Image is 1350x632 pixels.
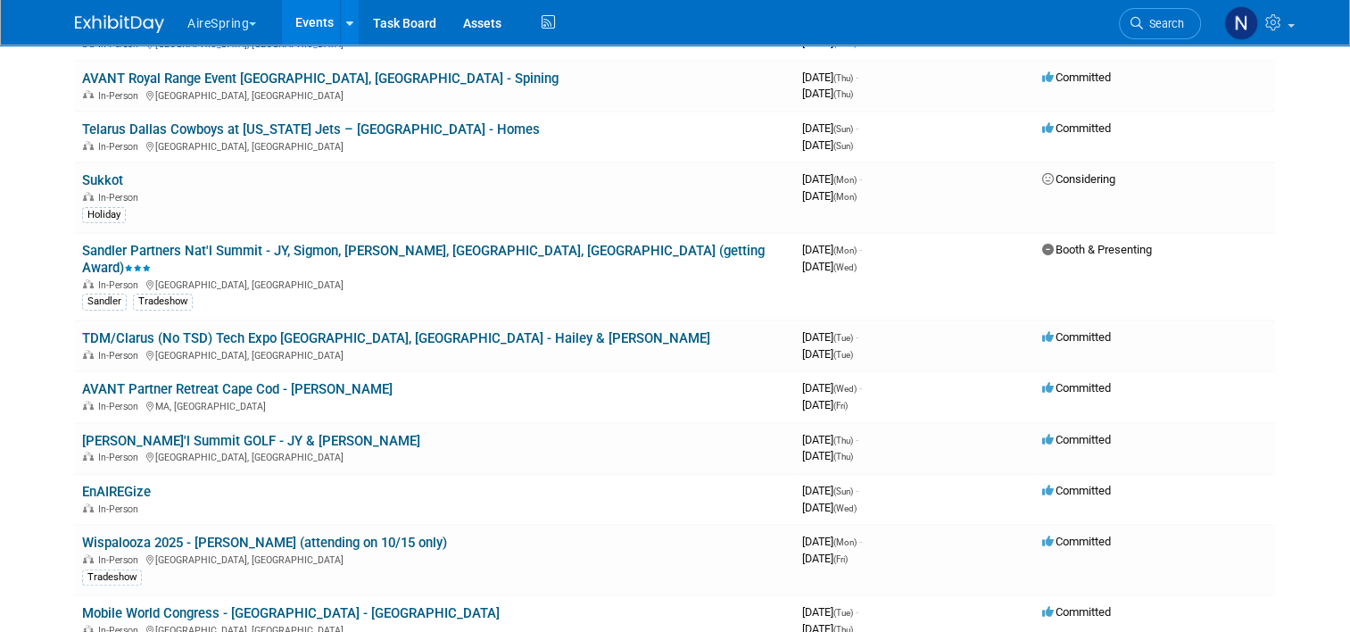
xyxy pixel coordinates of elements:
span: (Fri) [833,554,848,564]
span: (Wed) [833,503,857,513]
div: Sandler [82,294,127,310]
span: - [856,330,858,344]
span: Search [1143,17,1184,30]
div: [GEOGRAPHIC_DATA], [GEOGRAPHIC_DATA] [82,552,788,566]
img: ExhibitDay [75,15,164,33]
img: In-Person Event [83,141,94,150]
span: In-Person [98,350,144,362]
span: (Mon) [833,175,857,185]
span: Committed [1042,433,1111,446]
span: [DATE] [802,605,858,619]
a: EnAIREGize [82,484,151,500]
span: Committed [1042,535,1111,548]
div: [GEOGRAPHIC_DATA], [GEOGRAPHIC_DATA] [82,87,788,102]
img: In-Person Event [83,279,94,288]
span: In-Person [98,90,144,102]
div: Tradeshow [133,294,193,310]
span: [DATE] [802,501,857,514]
span: [DATE] [802,552,848,565]
span: [DATE] [802,189,857,203]
span: [DATE] [802,347,853,361]
a: AVANT Partner Retreat Cape Cod - [PERSON_NAME] [82,381,393,397]
img: In-Person Event [83,503,94,512]
span: - [859,243,862,256]
span: [DATE] [802,260,857,273]
span: (Mon) [833,537,857,547]
span: (Sun) [833,141,853,151]
span: [DATE] [802,87,853,100]
span: [DATE] [802,71,858,84]
span: In-Person [98,279,144,291]
span: In-Person [98,554,144,566]
a: Wispalooza 2025 - [PERSON_NAME] (attending on 10/15 only) [82,535,447,551]
span: [DATE] [802,484,858,497]
span: In-Person [98,401,144,412]
span: - [856,121,858,135]
a: Sukkot [82,172,123,188]
span: (Thu) [833,89,853,99]
img: Natalie Pyron [1224,6,1258,40]
div: Holiday [82,207,126,223]
span: (Thu) [833,436,853,445]
span: Considering [1042,172,1115,186]
span: (Sun) [833,124,853,134]
img: In-Person Event [83,350,94,359]
span: (Tue) [833,608,853,618]
span: [DATE] [802,172,862,186]
img: In-Person Event [83,192,94,201]
span: (Mon) [833,245,857,255]
a: Sandler Partners Nat'l Summit - JY, Sigmon, [PERSON_NAME], [GEOGRAPHIC_DATA], [GEOGRAPHIC_DATA] (... [82,243,765,276]
span: (Wed) [833,384,857,394]
span: In-Person [98,192,144,204]
span: [DATE] [802,535,862,548]
div: [GEOGRAPHIC_DATA], [GEOGRAPHIC_DATA] [82,277,788,291]
img: In-Person Event [83,554,94,563]
span: - [859,381,862,395]
span: In-Person [98,503,144,515]
span: Committed [1042,381,1111,395]
span: - [856,433,858,446]
div: [GEOGRAPHIC_DATA], [GEOGRAPHIC_DATA] [82,138,788,153]
a: AVANT Royal Range Event [GEOGRAPHIC_DATA], [GEOGRAPHIC_DATA] - Spining [82,71,559,87]
span: [DATE] [802,330,858,344]
span: Committed [1042,605,1111,619]
span: [DATE] [802,138,853,152]
span: [DATE] [802,381,862,395]
span: Committed [1042,71,1111,84]
span: (Sun) [833,486,853,496]
span: In-Person [98,452,144,463]
span: Committed [1042,330,1111,344]
img: In-Person Event [83,401,94,410]
span: [DATE] [802,449,853,462]
a: TDM/Clarus (No TSD) Tech Expo [GEOGRAPHIC_DATA], [GEOGRAPHIC_DATA] - Hailey & [PERSON_NAME] [82,330,710,346]
span: - [856,71,858,84]
span: [DATE] [802,433,858,446]
a: [PERSON_NAME]'l Summit GOLF - JY & [PERSON_NAME] [82,433,420,449]
span: [DATE] [802,121,858,135]
img: In-Person Event [83,90,94,99]
span: In-Person [98,141,144,153]
span: - [859,535,862,548]
span: (Tue) [833,333,853,343]
span: Committed [1042,484,1111,497]
span: (Wed) [833,262,857,272]
span: [DATE] [802,398,848,412]
span: Committed [1042,121,1111,135]
span: - [859,172,862,186]
span: [DATE] [802,243,862,256]
div: Tradeshow [82,570,142,586]
span: (Fri) [833,401,848,411]
span: - [856,605,858,619]
span: - [856,484,858,497]
span: (Thu) [833,73,853,83]
div: [GEOGRAPHIC_DATA], [GEOGRAPHIC_DATA] [82,347,788,362]
div: [GEOGRAPHIC_DATA], [GEOGRAPHIC_DATA] [82,449,788,463]
div: MA, [GEOGRAPHIC_DATA] [82,398,788,412]
span: (Tue) [833,350,853,360]
a: Mobile World Congress - [GEOGRAPHIC_DATA] - [GEOGRAPHIC_DATA] [82,605,500,621]
a: Search [1119,8,1201,39]
img: In-Person Event [83,452,94,461]
a: Telarus Dallas Cowboys at [US_STATE] Jets – [GEOGRAPHIC_DATA] - Homes [82,121,540,137]
span: Booth & Presenting [1042,243,1152,256]
span: (Mon) [833,192,857,202]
